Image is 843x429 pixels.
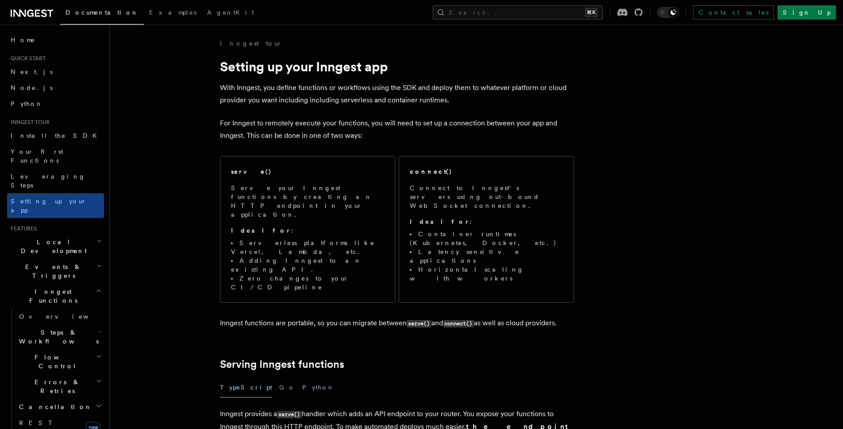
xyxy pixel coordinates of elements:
a: Node.js [7,80,104,96]
button: Cancellation [15,399,104,415]
strong: Ideal for [410,218,470,225]
p: : [231,226,384,235]
p: Inngest functions are portable, so you can migrate between and as well as cloud providers. [220,317,574,330]
button: Events & Triggers [7,259,104,284]
p: With Inngest, you define functions or workflows using the SDK and deploy them to whatever platfor... [220,82,574,106]
code: serve() [277,411,302,418]
span: Errors & Retries [15,378,96,395]
span: Flow Control [15,353,96,370]
span: Quick start [7,55,46,62]
span: Next.js [11,68,53,75]
a: Sign Up [778,5,836,19]
h1: Setting up your Inngest app [220,58,574,74]
span: Python [11,100,43,107]
h2: serve() [231,167,272,176]
li: Container runtimes (Kubernetes, Docker, etc.) [410,230,563,247]
a: Next.js [7,64,104,80]
button: Search...⌘K [433,5,603,19]
strong: Ideal for [231,227,291,234]
button: Go [279,378,295,398]
a: Documentation [60,3,144,25]
kbd: ⌘K [585,8,597,17]
span: Local Development [7,238,96,255]
span: Inngest tour [7,119,50,126]
p: For Inngest to remotely execute your functions, you will need to set up a connection between your... [220,117,574,142]
a: Inngest tour [220,39,282,48]
code: serve() [407,320,431,328]
button: Inngest Functions [7,284,104,308]
button: Toggle dark mode [657,7,678,18]
code: connect() [443,320,474,328]
span: Cancellation [15,402,92,411]
a: Serving Inngest functions [220,358,344,370]
button: Python [302,378,335,398]
a: serve()Serve your Inngest functions by creating an HTTP endpoint in your application.Ideal for:Se... [220,156,395,303]
li: Zero changes to your CI/CD pipeline [231,274,384,292]
span: Examples [149,9,196,16]
span: Leveraging Steps [11,173,85,189]
li: Serverless platforms like Vercel, Lambda, etc. [231,238,384,256]
a: Python [7,96,104,112]
span: Events & Triggers [7,262,96,280]
a: AgentKit [202,3,259,24]
li: Adding Inngest to an existing API. [231,256,384,274]
a: Leveraging Steps [7,168,104,193]
p: : [410,217,563,226]
button: Flow Control [15,349,104,374]
span: AgentKit [207,9,254,16]
span: Documentation [65,9,139,16]
span: Node.js [11,84,53,91]
a: Examples [144,3,202,24]
a: Contact sales [693,5,774,19]
button: Errors & Retries [15,374,104,399]
button: Local Development [7,234,104,259]
p: Serve your Inngest functions by creating an HTTP endpoint in your application. [231,183,384,219]
h2: connect() [410,167,452,176]
li: Horizontal scaling with workers [410,265,563,283]
span: Steps & Workflows [15,328,99,346]
button: TypeScript [220,378,272,398]
span: Setting up your app [11,198,87,214]
span: Your first Functions [11,148,63,164]
p: Connect to Inngest's servers using out-bound WebSocket connection. [410,183,563,210]
a: Home [7,32,104,48]
a: connect()Connect to Inngest's servers using out-bound WebSocket connection.Ideal for:Container ru... [399,156,574,303]
a: Your first Functions [7,144,104,168]
span: Inngest Functions [7,287,96,305]
span: Features [7,225,37,232]
span: Overview [19,313,110,320]
span: Install the SDK [11,132,102,139]
a: Setting up your app [7,193,104,218]
li: Latency sensitive applications [410,247,563,265]
a: Install the SDK [7,128,104,144]
a: Overview [15,308,104,324]
button: Steps & Workflows [15,324,104,349]
span: Home [11,35,35,44]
